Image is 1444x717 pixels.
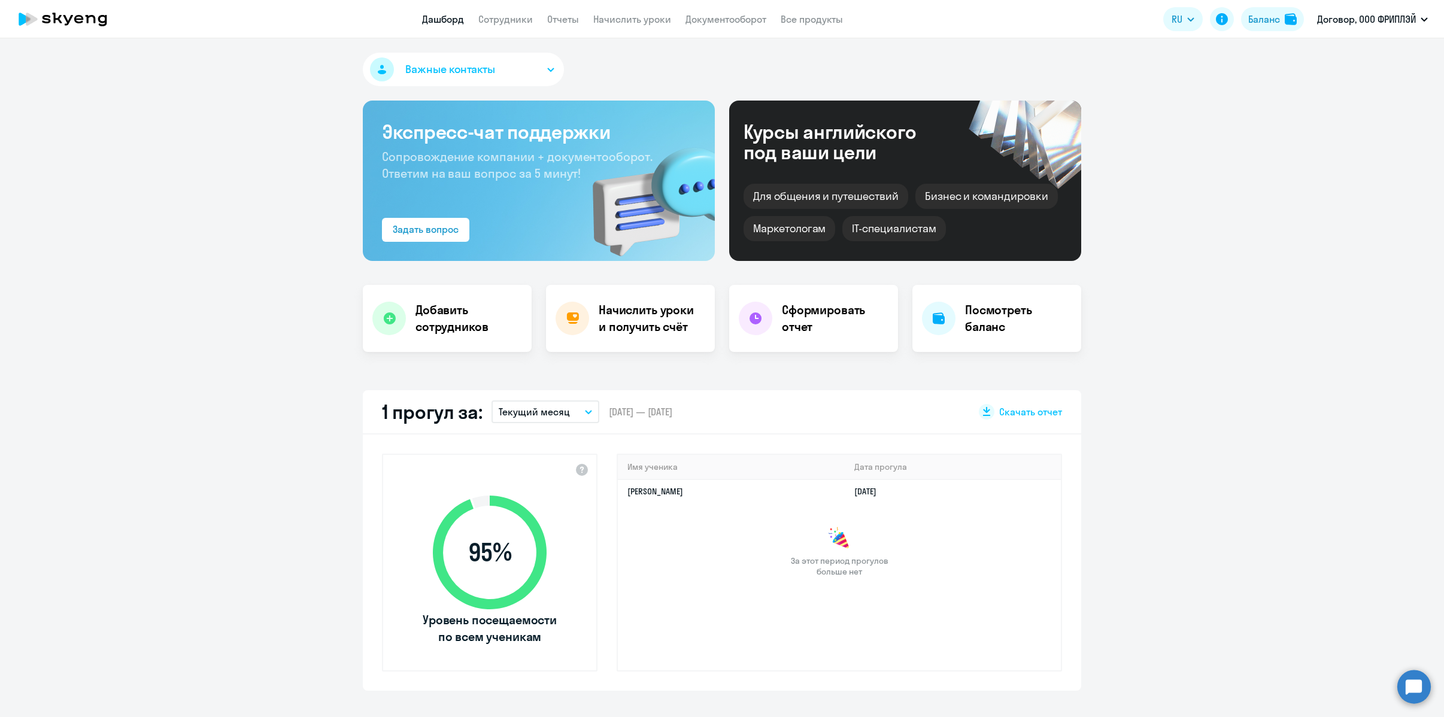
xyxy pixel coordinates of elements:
[781,13,843,25] a: Все продукты
[422,13,464,25] a: Дашборд
[609,405,672,418] span: [DATE] — [DATE]
[593,13,671,25] a: Начислить уроки
[575,126,715,261] img: bg-img
[1285,13,1297,25] img: balance
[915,184,1058,209] div: Бизнес и командировки
[1163,7,1203,31] button: RU
[789,555,890,577] span: За этот период прогулов больше нет
[1317,12,1416,26] p: Договор, ООО ФРИПЛЭЙ
[999,405,1062,418] span: Скачать отчет
[421,612,559,645] span: Уровень посещаемости по всем ученикам
[618,455,845,479] th: Имя ученика
[393,222,459,236] div: Задать вопрос
[827,527,851,551] img: congrats
[405,62,495,77] span: Важные контакты
[842,216,945,241] div: IT-специалистам
[499,405,570,419] p: Текущий месяц
[744,216,835,241] div: Маркетологам
[478,13,533,25] a: Сотрудники
[1172,12,1182,26] span: RU
[627,486,683,497] a: [PERSON_NAME]
[382,120,696,144] h3: Экспресс-чат поддержки
[547,13,579,25] a: Отчеты
[1241,7,1304,31] button: Балансbalance
[845,455,1061,479] th: Дата прогула
[363,53,564,86] button: Важные контакты
[854,486,886,497] a: [DATE]
[382,149,653,181] span: Сопровождение компании + документооборот. Ответим на ваш вопрос за 5 минут!
[382,400,482,424] h2: 1 прогул за:
[1311,5,1434,34] button: Договор, ООО ФРИПЛЭЙ
[744,121,948,162] div: Курсы английского под ваши цели
[421,538,559,567] span: 95 %
[744,184,908,209] div: Для общения и путешествий
[1248,12,1280,26] div: Баланс
[415,302,522,335] h4: Добавить сотрудников
[492,400,599,423] button: Текущий месяц
[382,218,469,242] button: Задать вопрос
[599,302,703,335] h4: Начислить уроки и получить счёт
[782,302,888,335] h4: Сформировать отчет
[685,13,766,25] a: Документооборот
[965,302,1072,335] h4: Посмотреть баланс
